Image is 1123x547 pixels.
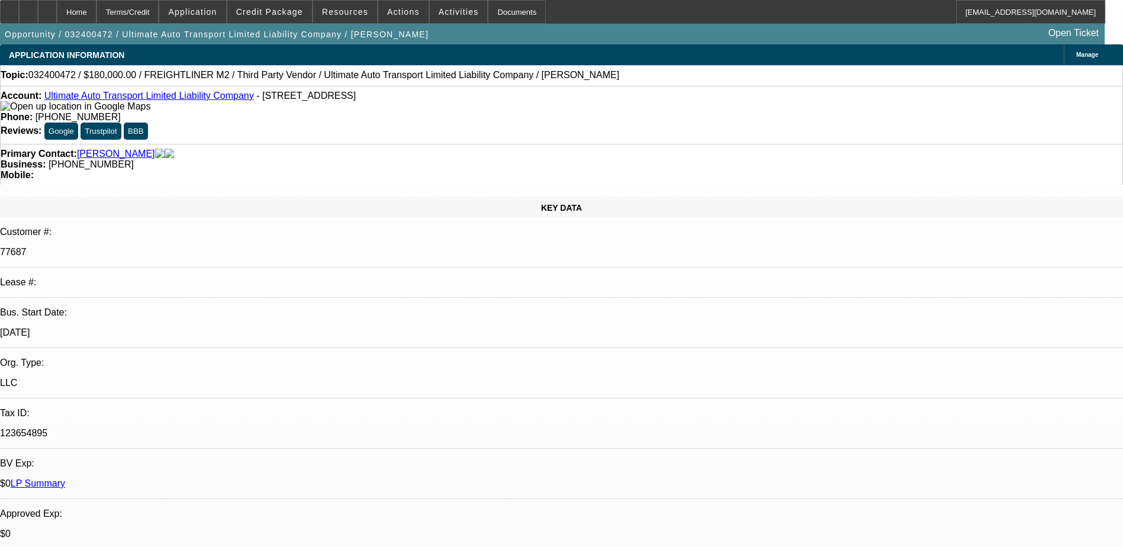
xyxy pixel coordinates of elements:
span: - [STREET_ADDRESS] [256,91,356,101]
button: Activities [430,1,488,23]
img: Open up location in Google Maps [1,101,150,112]
a: LP Summary [11,478,65,488]
img: linkedin-icon.png [165,149,174,159]
a: View Google Maps [1,101,150,111]
span: Opportunity / 032400472 / Ultimate Auto Transport Limited Liability Company / [PERSON_NAME] [5,30,429,39]
span: Application [168,7,217,17]
span: Resources [322,7,368,17]
span: [PHONE_NUMBER] [36,112,121,122]
a: Ultimate Auto Transport Limited Liability Company [44,91,254,101]
strong: Account: [1,91,41,101]
strong: Topic: [1,70,28,81]
a: Open Ticket [1044,23,1103,43]
span: Credit Package [236,7,303,17]
button: Google [44,123,78,140]
strong: Business: [1,159,46,169]
strong: Primary Contact: [1,149,77,159]
span: KEY DATA [541,203,582,213]
img: facebook-icon.png [155,149,165,159]
button: Trustpilot [81,123,121,140]
strong: Reviews: [1,126,41,136]
button: Credit Package [227,1,312,23]
span: Manage [1076,52,1098,58]
a: [PERSON_NAME] [77,149,155,159]
span: 032400472 / $180,000.00 / FREIGHTLINER M2 / Third Party Vendor / Ultimate Auto Transport Limited ... [28,70,619,81]
span: Actions [387,7,420,17]
button: BBB [124,123,148,140]
span: Activities [439,7,479,17]
button: Actions [378,1,429,23]
strong: Mobile: [1,170,34,180]
strong: Phone: [1,112,33,122]
button: Resources [313,1,377,23]
span: APPLICATION INFORMATION [9,50,124,60]
span: [PHONE_NUMBER] [49,159,134,169]
button: Application [159,1,226,23]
